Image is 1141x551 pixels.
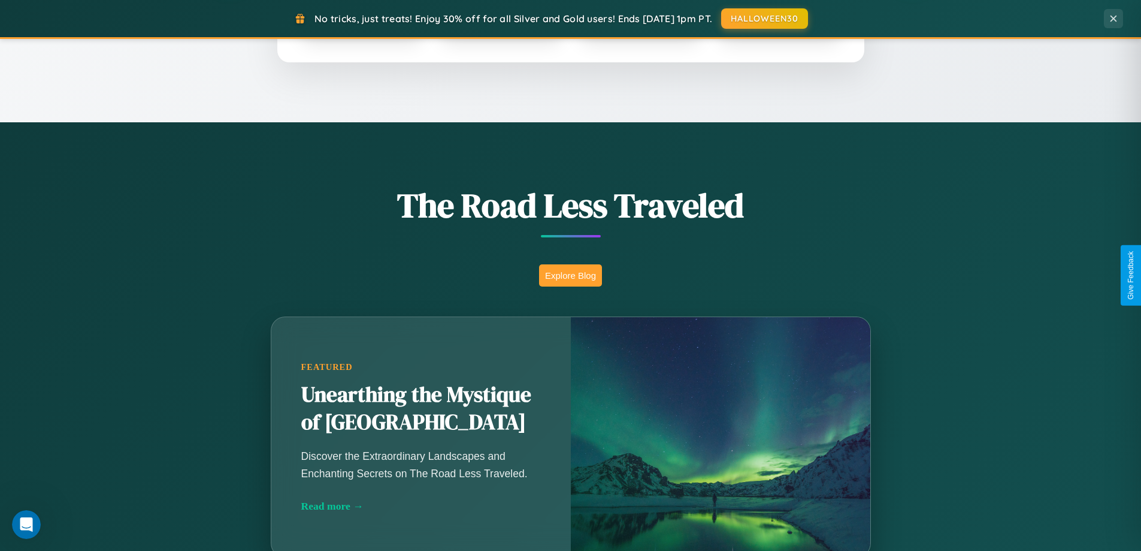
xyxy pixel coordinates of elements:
iframe: Intercom live chat [12,510,41,539]
h1: The Road Less Traveled [211,182,930,228]
button: HALLOWEEN30 [721,8,808,29]
div: Give Feedback [1127,251,1135,300]
div: Featured [301,362,541,372]
h2: Unearthing the Mystique of [GEOGRAPHIC_DATA] [301,381,541,436]
span: No tricks, just treats! Enjoy 30% off for all Silver and Gold users! Ends [DATE] 1pm PT. [314,13,712,25]
p: Discover the Extraordinary Landscapes and Enchanting Secrets on The Road Less Traveled. [301,448,541,481]
div: Read more → [301,500,541,513]
button: Explore Blog [539,264,602,287]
